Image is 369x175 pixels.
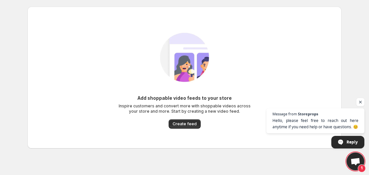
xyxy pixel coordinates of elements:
span: Reply [347,136,358,148]
span: Message from [272,112,297,116]
button: Create feed [169,119,201,129]
a: Open chat [347,152,364,170]
h6: Add shoppable video feeds to your store [138,95,232,101]
span: Hello, please feel free to reach out here anytime if you need help or have questions. 😊 [272,117,358,130]
span: 1 [358,164,366,172]
p: Inspire customers and convert more with shoppable videos across your store and more. Start by cre... [118,103,251,114]
span: Create feed [173,121,197,127]
span: Storeprops [298,112,318,116]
